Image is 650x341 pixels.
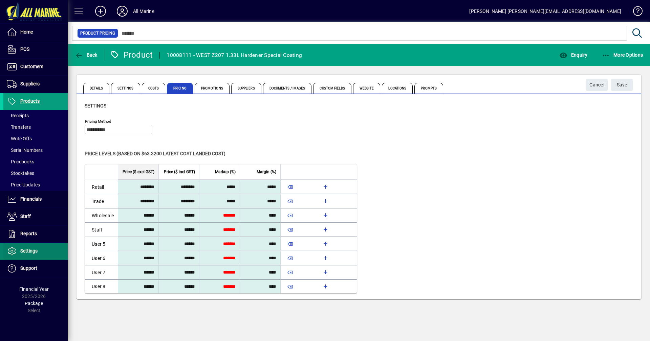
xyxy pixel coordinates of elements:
td: Wholesale [85,208,118,222]
a: POS [3,41,68,58]
div: 10008111 - WEST Z207 1.33L Hardener Special Coating [167,50,302,61]
span: ave [617,79,627,91]
span: Enquiry [559,52,587,58]
span: Price levels (based on $63.3200 Latest cost landed cost) [85,151,225,156]
span: Financials [20,196,42,202]
span: Pricebooks [7,159,34,164]
span: Cancel [589,79,604,91]
td: User 5 [85,237,118,251]
span: Write Offs [7,136,32,141]
a: Receipts [3,110,68,121]
td: Retail [85,180,118,194]
span: Settings [85,103,106,108]
td: Trade [85,194,118,208]
span: Settings [20,248,38,254]
span: Settings [111,83,140,94]
span: Website [353,83,381,94]
span: Prompts [414,83,443,94]
div: All Marine [133,6,154,17]
a: Write Offs [3,133,68,144]
a: Reports [3,225,68,242]
span: More Options [602,52,643,58]
td: Staff [85,222,118,237]
button: Save [611,79,633,91]
app-page-header-button: Back [68,49,105,61]
span: Locations [382,83,413,94]
span: Back [75,52,97,58]
span: Package [25,301,43,306]
span: Custom Fields [313,83,351,94]
a: Price Updates [3,179,68,190]
span: S [617,82,620,87]
a: Home [3,24,68,41]
span: Pricing [167,83,193,94]
a: Suppliers [3,76,68,93]
span: Promotions [195,83,230,94]
mat-label: Pricing method [85,119,111,124]
span: Reports [20,231,37,236]
a: Customers [3,58,68,75]
td: User 6 [85,251,118,265]
button: More Options [600,49,645,61]
a: Stocktakes [3,167,68,179]
span: Markup (%) [215,168,236,176]
span: Suppliers [20,81,40,86]
span: Financial Year [19,286,49,292]
span: Customers [20,64,43,69]
span: Suppliers [231,83,261,94]
span: Home [20,29,33,35]
a: Knowledge Base [628,1,642,23]
span: Stocktakes [7,170,34,176]
button: Enquiry [558,49,589,61]
span: Receipts [7,113,29,118]
button: Profile [111,5,133,17]
span: Margin (%) [257,168,276,176]
a: Financials [3,191,68,208]
span: Support [20,265,37,271]
span: Price Updates [7,182,40,187]
button: Back [73,49,99,61]
td: User 8 [85,279,118,293]
button: Add [90,5,111,17]
span: POS [20,46,29,52]
a: Transfers [3,121,68,133]
span: Products [20,98,40,104]
a: Serial Numbers [3,144,68,156]
span: Staff [20,214,31,219]
div: Product [110,49,153,60]
a: Settings [3,243,68,260]
div: [PERSON_NAME] [PERSON_NAME][EMAIL_ADDRESS][DOMAIN_NAME] [469,6,621,17]
span: Costs [142,83,166,94]
span: Product Pricing [80,30,115,37]
span: Price ($ incl GST) [164,168,195,176]
span: Serial Numbers [7,147,43,153]
button: Cancel [586,79,608,91]
a: Staff [3,208,68,225]
span: Transfers [7,124,31,130]
a: Support [3,260,68,277]
span: Documents / Images [263,83,312,94]
a: Pricebooks [3,156,68,167]
span: Price ($ excl GST) [123,168,154,176]
td: User 7 [85,265,118,279]
span: Details [83,83,109,94]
